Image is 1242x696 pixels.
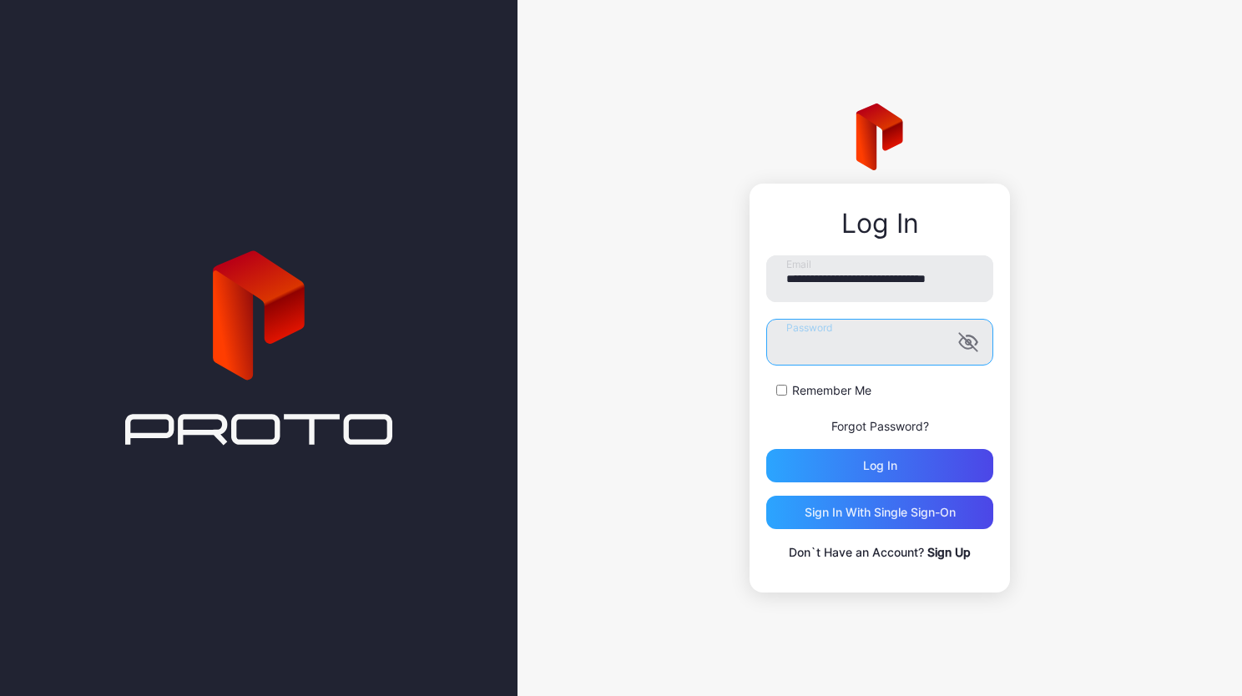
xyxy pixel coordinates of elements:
input: Email [766,255,993,302]
div: Sign in With Single Sign-On [805,506,956,519]
div: Log in [863,459,897,472]
div: Log In [766,209,993,239]
button: Password [958,332,978,352]
p: Don`t Have an Account? [766,542,993,562]
a: Sign Up [927,545,971,559]
a: Forgot Password? [831,419,929,433]
input: Password [766,319,993,366]
button: Log in [766,449,993,482]
label: Remember Me [792,382,871,399]
button: Sign in With Single Sign-On [766,496,993,529]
